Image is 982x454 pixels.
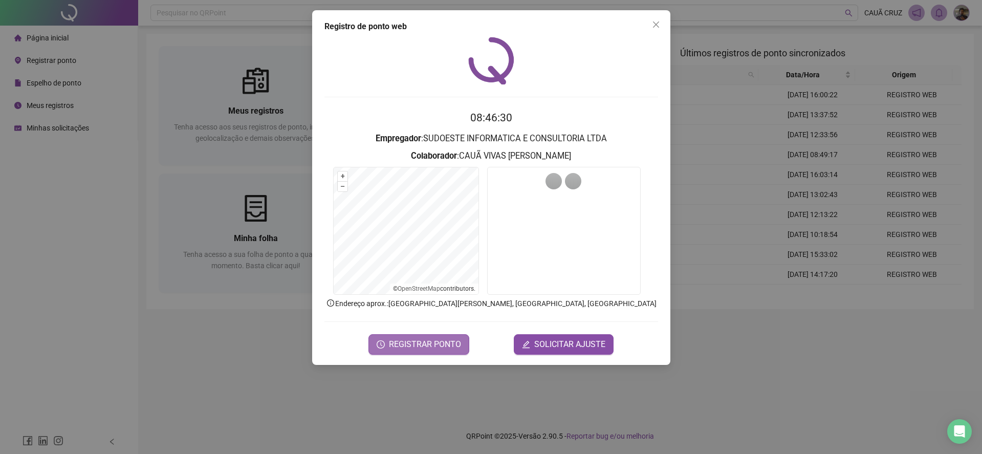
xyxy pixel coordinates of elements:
a: OpenStreetMap [398,285,440,292]
button: + [338,171,347,181]
h3: : SUDOESTE INFORMATICA E CONSULTORIA LTDA [324,132,658,145]
span: SOLICITAR AJUSTE [534,338,605,351]
span: close [652,20,660,29]
h3: : CAUÃ VIVAS [PERSON_NAME] [324,149,658,163]
span: clock-circle [377,340,385,349]
strong: Colaborador [411,151,457,161]
span: REGISTRAR PONTO [389,338,461,351]
img: QRPoint [468,37,514,84]
div: Open Intercom Messenger [947,419,972,444]
button: Close [648,16,664,33]
li: © contributors. [393,285,475,292]
button: REGISTRAR PONTO [368,334,469,355]
div: Registro de ponto web [324,20,658,33]
span: info-circle [326,298,335,308]
time: 08:46:30 [470,112,512,124]
button: editSOLICITAR AJUSTE [514,334,614,355]
p: Endereço aprox. : [GEOGRAPHIC_DATA][PERSON_NAME], [GEOGRAPHIC_DATA], [GEOGRAPHIC_DATA] [324,298,658,309]
strong: Empregador [376,134,421,143]
button: – [338,182,347,191]
span: edit [522,340,530,349]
